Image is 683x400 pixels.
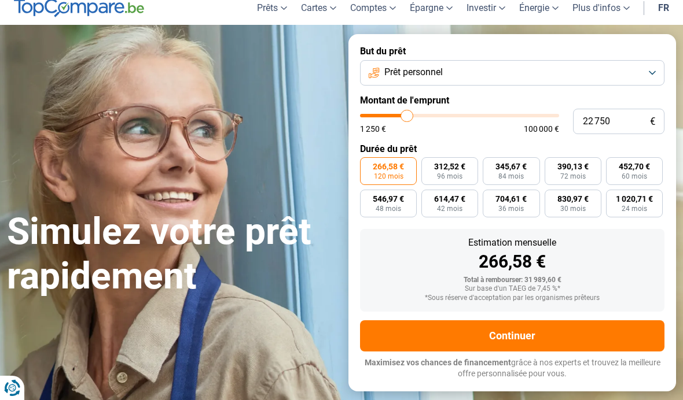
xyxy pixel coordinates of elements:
div: 266,58 € [369,253,655,271]
span: 546,97 € [373,195,404,203]
span: 830,97 € [557,195,589,203]
span: 60 mois [622,173,647,180]
h1: Simulez votre prêt rapidement [7,210,335,299]
button: Continuer [360,320,664,351]
div: Estimation mensuelle [369,238,655,247]
span: 100 000 € [524,125,559,133]
button: Prêt personnel [360,60,664,86]
span: 266,58 € [373,162,404,171]
span: 42 mois [437,205,462,212]
span: 30 mois [560,205,586,212]
span: € [650,117,655,127]
span: 120 mois [374,173,403,180]
label: But du prêt [360,46,664,57]
span: Prêt personnel [384,66,443,79]
span: 72 mois [560,173,586,180]
span: 614,47 € [434,195,465,203]
span: 36 mois [498,205,524,212]
span: 1 250 € [360,125,386,133]
span: 452,70 € [619,162,650,171]
span: 96 mois [437,173,462,180]
span: 704,61 € [495,195,527,203]
span: 48 mois [376,205,401,212]
span: 312,52 € [434,162,465,171]
span: Maximisez vos chances de financement [365,358,511,367]
span: 390,13 € [557,162,589,171]
div: *Sous réserve d'acceptation par les organismes prêteurs [369,294,655,302]
p: grâce à nos experts et trouvez la meilleure offre personnalisée pour vous. [360,357,664,380]
div: Sur base d'un TAEG de 7,45 %* [369,285,655,293]
div: Total à rembourser: 31 989,60 € [369,276,655,284]
span: 84 mois [498,173,524,180]
label: Montant de l'emprunt [360,95,664,106]
label: Durée du prêt [360,143,664,154]
span: 1 020,71 € [616,195,653,203]
span: 24 mois [622,205,647,212]
span: 345,67 € [495,162,527,171]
